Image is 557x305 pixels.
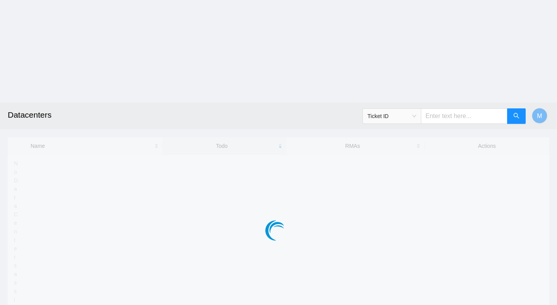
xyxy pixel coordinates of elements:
span: M [537,111,542,121]
input: Enter text here... [421,108,507,124]
button: search [507,108,526,124]
button: M [532,108,547,123]
span: Ticket ID [367,110,416,122]
h2: Datacenters [8,103,387,127]
span: search [513,113,519,120]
